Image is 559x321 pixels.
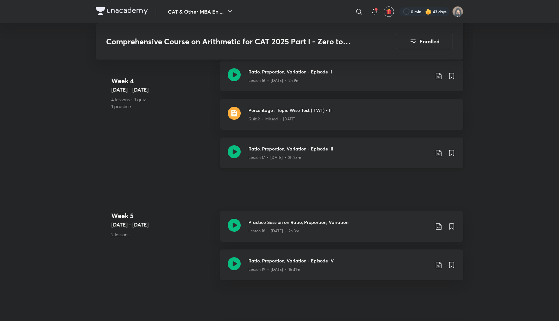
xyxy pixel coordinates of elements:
button: avatar [384,6,394,17]
h4: Week 5 [111,211,215,221]
h3: Percentage : Topic Wise Test ( TWT) - II [248,107,455,114]
a: quizPercentage : Topic Wise Test ( TWT) - IIQuiz 2 • Missed • [DATE] [220,99,463,138]
p: Lesson 16 • [DATE] • 2h 9m [248,78,300,83]
p: 4 lessons • 1 quiz [111,96,215,103]
h3: Comprehensive Course on Arithmetic for CAT 2025 Part I - Zero to Mastery [106,37,359,46]
p: Lesson 19 • [DATE] • 1h 41m [248,267,300,272]
a: Practice Session on Ratio, Proportion, VariationLesson 18 • [DATE] • 2h 3m [220,211,463,249]
p: Quiz 2 • Missed • [DATE] [248,116,295,122]
button: CAT & Other MBA En ... [164,5,238,18]
img: Company Logo [96,7,148,15]
img: streak [425,8,432,15]
h4: Week 4 [111,76,215,86]
p: 1 practice [111,103,215,110]
img: avatar [386,9,392,15]
h3: Ratio, Proportion, Variation - Episode IV [248,257,430,264]
p: Lesson 17 • [DATE] • 2h 25m [248,155,301,160]
p: Lesson 18 • [DATE] • 2h 3m [248,228,299,234]
img: quiz [228,107,241,120]
button: Enrolled [396,34,453,49]
h3: Practice Session on Ratio, Proportion, Variation [248,219,430,226]
a: Ratio, Proportion, Variation - Episode IVLesson 19 • [DATE] • 1h 41m [220,249,463,288]
h3: Ratio, Proportion, Variation - Episode II [248,68,430,75]
h5: [DATE] - [DATE] [111,86,215,94]
a: Ratio, Proportion, Variation - Episode IIILesson 17 • [DATE] • 2h 25m [220,138,463,176]
img: Jarul Jangid [452,6,463,17]
h3: Ratio, Proportion, Variation - Episode III [248,145,430,152]
p: 2 lessons [111,231,215,238]
a: Ratio, Proportion, Variation - Episode IILesson 16 • [DATE] • 2h 9m [220,61,463,99]
a: Company Logo [96,7,148,17]
h5: [DATE] - [DATE] [111,221,215,228]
